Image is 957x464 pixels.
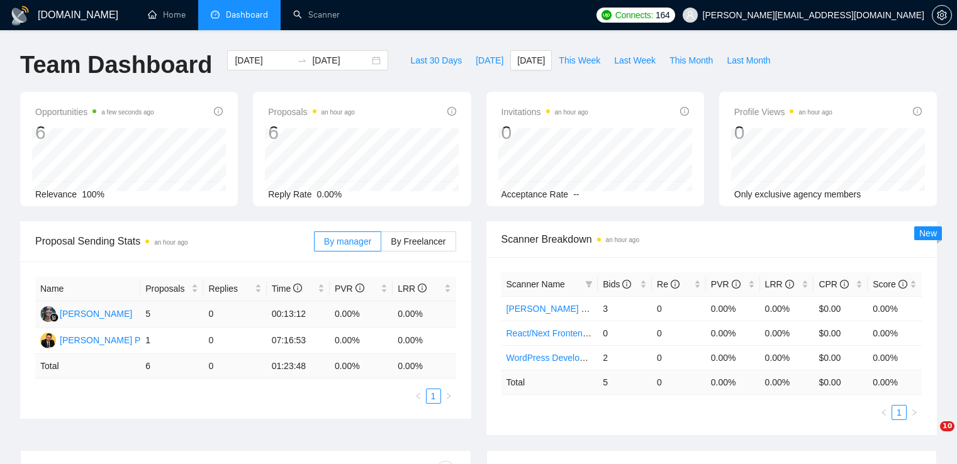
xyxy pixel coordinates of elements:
span: left [880,409,888,416]
span: LRR [765,279,794,289]
div: [PERSON_NAME] [60,307,132,321]
div: 6 [35,121,154,145]
td: 0.00% [868,296,922,321]
span: info-circle [913,107,922,116]
td: 0.00% [706,345,760,370]
td: 0.00% [330,301,393,328]
td: 0.00% [393,328,456,354]
div: 6 [268,121,355,145]
button: This Month [663,50,720,70]
a: searchScanner [293,9,340,20]
td: 6 [140,354,203,378]
span: Score [873,279,907,289]
a: WordPress Development [506,353,604,363]
time: an hour ago [798,109,832,116]
span: Invitations [501,104,588,119]
span: 164 [656,8,669,22]
button: Last 30 Days [403,50,469,70]
time: an hour ago [555,109,588,116]
span: Proposal Sending Stats [35,233,314,249]
span: info-circle [840,280,849,289]
li: Previous Page [876,405,892,420]
button: Last Week [607,50,663,70]
span: Acceptance Rate [501,189,569,199]
td: 0 [652,321,706,345]
td: $0.00 [814,296,868,321]
span: Connects: [615,8,653,22]
td: 01:23:48 [267,354,330,378]
span: Relevance [35,189,77,199]
td: 0.00% [393,301,456,328]
iframe: Intercom live chat [914,421,944,451]
a: setting [932,10,952,20]
button: [DATE] [469,50,510,70]
button: left [876,405,892,420]
td: 0 [652,345,706,370]
span: Dashboard [226,9,268,20]
span: [DATE] [476,53,503,67]
span: info-circle [671,280,680,289]
td: 0 [652,296,706,321]
button: setting [932,5,952,25]
a: homeHome [148,9,186,20]
a: RS[PERSON_NAME] [40,308,132,318]
div: 0 [501,121,588,145]
span: info-circle [355,284,364,292]
span: info-circle [680,107,689,116]
span: info-circle [732,280,741,289]
div: 0 [734,121,832,145]
a: [PERSON_NAME] Development [506,304,634,314]
button: Last Month [720,50,777,70]
span: LRR [398,284,427,294]
span: Proposals [145,282,189,296]
span: PVR [711,279,741,289]
td: 0 [203,301,266,328]
td: 1 [140,328,203,354]
span: dashboard [211,10,220,19]
td: 5 [598,370,652,394]
time: an hour ago [322,109,355,116]
td: 0 [652,370,706,394]
span: to [297,55,307,65]
span: Last Week [614,53,656,67]
td: 0.00% [760,321,814,345]
td: 0.00 % [393,354,456,378]
td: $ 0.00 [814,370,868,394]
td: 0 [203,328,266,354]
span: setting [932,10,951,20]
button: left [411,389,426,404]
td: 0.00% [706,321,760,345]
td: 0.00% [760,345,814,370]
span: Only exclusive agency members [734,189,861,199]
img: upwork-logo.png [602,10,612,20]
span: -- [573,189,579,199]
span: Proposals [268,104,355,119]
span: Reply Rate [268,189,311,199]
span: user [686,11,695,19]
span: 10 [940,421,954,431]
td: 07:16:53 [267,328,330,354]
time: an hour ago [606,236,639,243]
td: 0.00% [330,328,393,354]
span: By manager [324,236,371,246]
span: info-circle [785,280,794,289]
span: right [910,409,918,416]
time: an hour ago [154,239,187,246]
img: PP [40,333,56,348]
input: End date [312,53,369,67]
a: PP[PERSON_NAME] Punjabi [40,334,164,345]
li: Next Page [441,389,456,404]
span: info-circle [447,107,456,116]
li: 1 [892,405,907,420]
span: Re [657,279,680,289]
div: [PERSON_NAME] Punjabi [60,333,164,347]
span: [DATE] [517,53,545,67]
span: info-circle [293,284,302,292]
span: Last 30 Days [410,53,462,67]
span: This Month [669,53,713,67]
h1: Team Dashboard [20,50,212,80]
a: 1 [892,406,906,419]
span: PVR [335,284,364,294]
span: Scanner Name [506,279,565,289]
td: $0.00 [814,345,868,370]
